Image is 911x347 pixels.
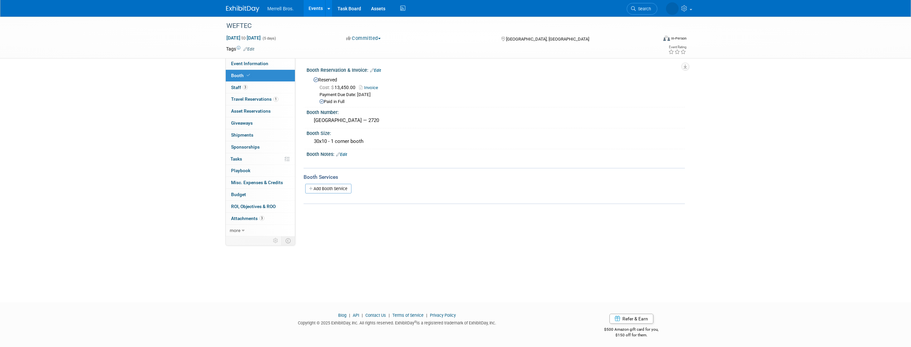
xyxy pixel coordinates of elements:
span: 13,450.00 [320,85,358,90]
td: Personalize Event Tab Strip [270,236,282,245]
div: Reserved [312,75,680,105]
a: Misc. Expenses & Credits [226,177,295,188]
img: ExhibitDay [226,6,259,12]
div: Booth Services [304,173,685,181]
a: Privacy Policy [430,313,456,318]
a: Booth [226,70,295,81]
div: [GEOGRAPHIC_DATA] — 2720 [312,115,680,126]
a: Giveaways [226,117,295,129]
div: Paid in Full [320,99,680,105]
a: Refer & Earn [609,314,653,324]
div: In-Person [671,36,687,41]
a: Sponsorships [226,141,295,153]
a: Contact Us [365,313,386,318]
a: Asset Reservations [226,105,295,117]
a: Travel Reservations1 [226,93,295,105]
div: $500 Amazon gift card for you, [578,322,685,338]
span: 3 [243,85,248,90]
span: (5 days) [262,36,276,41]
div: Booth Size: [307,128,685,137]
div: Booth Notes: [307,149,685,158]
a: API [353,313,359,318]
a: more [226,225,295,236]
a: Event Information [226,58,295,69]
span: more [230,228,240,233]
a: Add Booth Service [305,184,351,193]
span: Misc. Expenses & Credits [231,180,283,185]
a: Edit [243,47,254,52]
a: Edit [336,152,347,157]
span: Attachments [231,216,264,221]
span: to [240,35,247,41]
td: Toggle Event Tabs [282,236,295,245]
div: Copyright © 2025 ExhibitDay, Inc. All rights reserved. ExhibitDay is a registered trademark of Ex... [226,318,568,326]
td: Tags [226,46,254,52]
span: [GEOGRAPHIC_DATA], [GEOGRAPHIC_DATA] [506,37,589,42]
div: Event Format [618,35,687,45]
div: Booth Reservation & Invoice: [307,65,685,74]
span: ROI, Objectives & ROO [231,204,276,209]
div: Payment Due Date: [DATE] [320,92,680,98]
span: Booth [231,73,251,78]
span: Travel Reservations [231,96,278,102]
span: 1 [273,97,278,102]
span: Shipments [231,132,253,138]
div: $150 off for them. [578,332,685,338]
span: | [347,313,352,318]
span: 3 [259,216,264,221]
a: Staff3 [226,82,295,93]
span: Cost: $ [320,85,334,90]
span: Playbook [231,168,250,173]
a: Edit [370,68,381,73]
a: Search [627,3,657,15]
div: 30x10 - 1 corner booth [312,136,680,147]
span: | [387,313,391,318]
span: Sponsorships [231,144,260,150]
a: Playbook [226,165,295,176]
span: Giveaways [231,120,253,126]
sup: ® [414,320,417,324]
span: Merrell Bros. [267,6,294,11]
span: Event Information [231,61,268,66]
span: Staff [231,85,248,90]
span: Asset Reservations [231,108,271,114]
div: WEFTEC [224,20,647,32]
img: Format-Inperson.png [663,36,670,41]
a: Tasks [226,153,295,165]
span: Budget [231,192,246,197]
button: Committed [344,35,383,42]
a: Attachments3 [226,213,295,224]
span: [DATE] [DATE] [226,35,261,41]
a: Terms of Service [392,313,424,318]
span: Tasks [230,156,242,162]
a: ROI, Objectives & ROO [226,201,295,212]
span: | [425,313,429,318]
img: Brian Hertzog [666,2,679,15]
i: Booth reservation complete [247,73,250,77]
a: Shipments [226,129,295,141]
a: Invoice [359,85,381,90]
div: Booth Number: [307,107,685,116]
span: | [360,313,364,318]
a: Blog [338,313,346,318]
a: Budget [226,189,295,200]
div: Event Rating [668,46,686,49]
span: Search [636,6,651,11]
